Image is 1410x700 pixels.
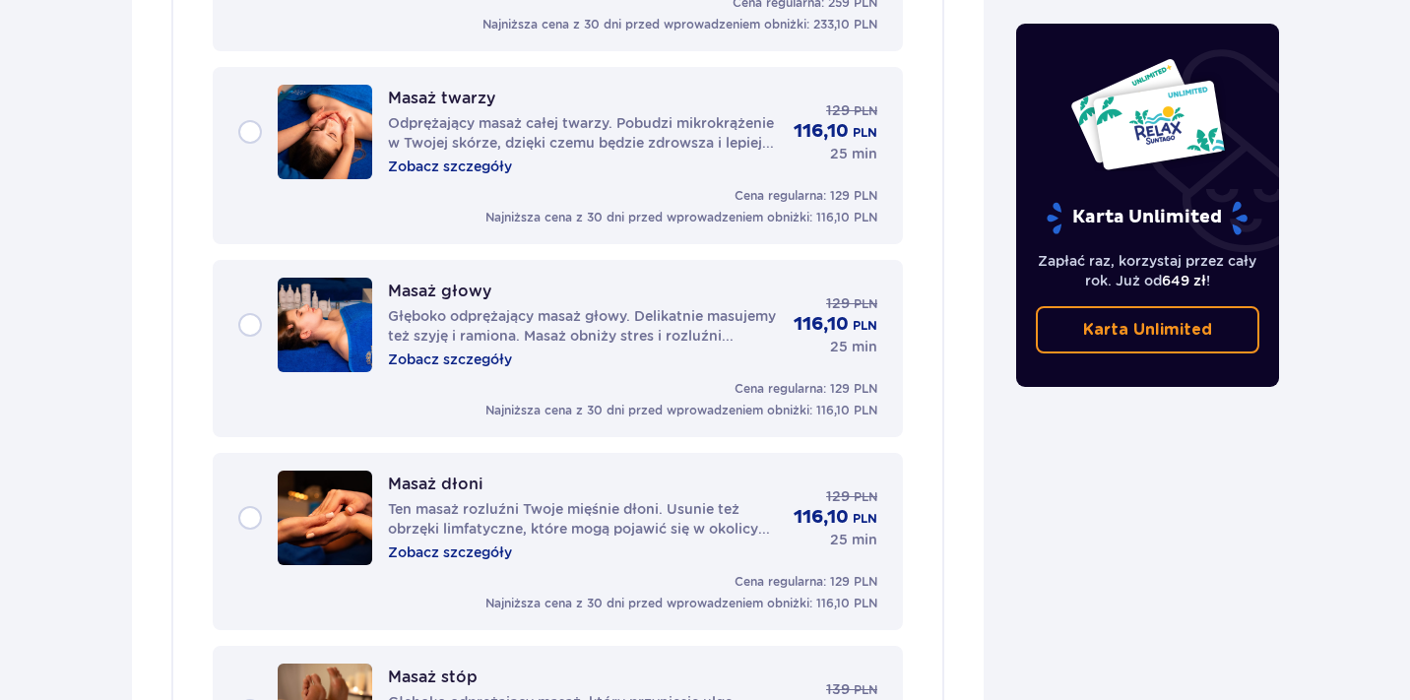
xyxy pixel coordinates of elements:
span: PLN [854,295,877,313]
p: Zobacz szczegóły [388,542,512,562]
p: 116,10 [794,313,849,337]
p: 25 min [830,144,877,163]
p: Zobacz szczegóły [388,350,512,369]
p: Zobacz szczegóły [388,157,512,176]
span: PLN [854,681,877,699]
p: Masaż dłoni [388,475,483,493]
p: 129 [826,100,850,120]
p: Karta Unlimited [1083,319,1212,341]
p: Najniższa cena z 30 dni przed wprowadzeniem obniżki: 116,10 PLN [485,209,877,226]
span: PLN [854,488,877,506]
p: Cena regularna: 129 PLN [735,573,877,591]
p: 116,10 [794,506,849,530]
p: Karta Unlimited [1045,201,1250,235]
p: 116,10 [794,120,849,144]
span: 649 zł [1162,273,1206,288]
p: 25 min [830,337,877,356]
img: 68e4ddafa23e5227855548.jpg [278,85,372,179]
p: PLN [853,510,877,528]
img: 68e4eaa47a38d214150675.jpg [278,471,372,565]
p: Najniższa cena z 30 dni przed wprowadzeniem obniżki: 116,10 PLN [485,595,877,612]
p: Głęboko odprężający masaż głowy. Delikatnie masujemy też szyję i ramiona. Masaż obniży stres i ro... [388,306,778,346]
p: Cena regularna: 129 PLN [735,380,877,398]
span: PLN [854,102,877,120]
p: 129 [826,486,850,506]
img: 68e4ddb10d73e561334847.jpg [278,278,372,372]
p: 25 min [830,530,877,549]
p: Zapłać raz, korzystaj przez cały rok. Już od ! [1036,251,1260,290]
p: 129 [826,293,850,313]
p: Najniższa cena z 30 dni przed wprowadzeniem obniżki: 116,10 PLN [485,402,877,419]
p: Masaż stóp [388,668,478,686]
p: Cena regularna: 129 PLN [735,187,877,205]
p: 139 [826,679,850,699]
a: Karta Unlimited [1036,306,1260,353]
p: Ten masaż rozluźni Twoje mięśnie dłoni. Usunie też obrzęki limfatyczne, które mogą pojawić się w ... [388,499,778,539]
img: Dwie karty całoroczne do Suntago z napisem 'UNLIMITED RELAX', na białym tle z tropikalnymi liśćmi... [1069,57,1226,171]
p: PLN [853,124,877,142]
p: Masaż głowy [388,282,491,300]
p: Masaż twarzy [388,89,495,107]
p: PLN [853,317,877,335]
p: Odprężający masaż całej twarzy. Pobudzi mikrokrążenie w Twojej skórze, dzięki czemu będzie zdrows... [388,113,778,153]
p: Najniższa cena z 30 dni przed wprowadzeniem obniżki: 233,10 PLN [482,16,877,33]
